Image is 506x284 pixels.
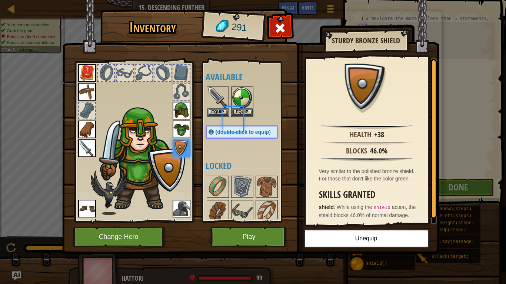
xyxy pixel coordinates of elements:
div: Health [350,129,371,140]
h4: Locked [206,161,293,170]
strong: shield [319,204,334,210]
button: Change Hero [73,227,167,247]
h3: Skills Granted [319,190,419,200]
img: portrait.png [232,87,253,108]
button: Play [210,227,288,247]
img: portrait.png [78,139,96,157]
img: portrait.png [173,121,190,138]
img: portrait.png [173,200,190,217]
span: : [334,204,337,210]
img: raven-paper-doll.png [91,170,127,215]
img: portrait.png [78,200,96,217]
img: male.png [97,104,187,212]
img: portrait.png [256,201,277,222]
div: Blocks [346,146,367,156]
img: hr.png [321,157,412,162]
img: portrait.png [232,201,253,222]
img: portrait.png [207,176,228,197]
div: +38 [374,129,384,140]
code: shield [372,204,392,211]
h4: Available [206,72,293,82]
img: portrait.png [78,83,96,101]
div: 46.0% [370,146,387,156]
span: 291 [231,20,247,35]
img: portrait.png [78,64,96,82]
img: portrait.png [343,64,391,112]
span: While using the action, the shield blocks 46.0% of normal damage. [319,204,416,218]
button: Equip [207,108,228,116]
img: portrait.png [78,121,96,138]
h1: Inventory [106,20,200,35]
span: (double-click to equip) [216,129,271,135]
img: portrait.png [207,87,228,108]
img: hr.png [321,141,412,145]
img: portrait.png [256,176,277,197]
div: Very similar to the polished bronze shield. For those that don't like the color green. [319,168,419,182]
img: portrait.png [207,201,228,222]
img: hr.png [321,125,412,129]
h2: Sturdy Bronze Shield [331,37,401,45]
img: portrait.png [173,139,190,157]
button: Unequip [304,229,429,248]
img: portrait.png [173,102,190,119]
img: portrait.png [232,176,253,197]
